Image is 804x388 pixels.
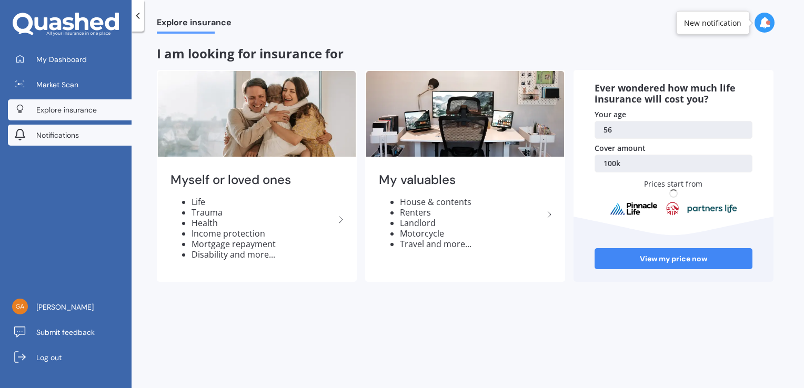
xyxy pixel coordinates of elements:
span: Submit feedback [36,327,95,338]
img: aia [666,202,679,216]
img: dbfc34a68246c661320f9b2d89a04c0d [12,299,28,314]
h2: Myself or loved ones [170,172,335,188]
a: 100k [595,155,752,172]
span: Market Scan [36,79,78,90]
img: My valuables [366,71,564,157]
img: partnersLife [687,204,738,213]
span: My Dashboard [36,54,87,65]
a: Explore insurance [8,99,132,120]
div: Your age [595,109,752,120]
span: Log out [36,352,62,363]
li: Mortgage repayment [192,239,335,249]
a: Log out [8,347,132,368]
li: Disability and more... [192,249,335,260]
div: Ever wondered how much life insurance will cost you? [595,83,752,105]
img: Myself or loved ones [158,71,356,157]
li: Motorcycle [400,228,543,239]
a: Submit feedback [8,322,132,343]
li: Life [192,197,335,207]
span: Notifications [36,130,79,140]
li: House & contents [400,197,543,207]
li: Renters [400,207,543,218]
div: New notification [684,17,741,28]
a: View my price now [595,248,752,269]
h2: My valuables [379,172,543,188]
span: [PERSON_NAME] [36,302,94,312]
a: 56 [595,121,752,139]
a: My Dashboard [8,49,132,70]
li: Health [192,218,335,228]
img: pinnacle [610,202,658,216]
li: Trauma [192,207,335,218]
div: Prices start from [606,179,742,207]
a: Notifications [8,125,132,146]
span: Explore insurance [36,105,97,115]
li: Landlord [400,218,543,228]
span: I am looking for insurance for [157,45,344,62]
li: Income protection [192,228,335,239]
a: [PERSON_NAME] [8,297,132,318]
span: Explore insurance [157,17,232,32]
div: Cover amount [595,143,752,154]
a: Market Scan [8,74,132,95]
li: Travel and more... [400,239,543,249]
